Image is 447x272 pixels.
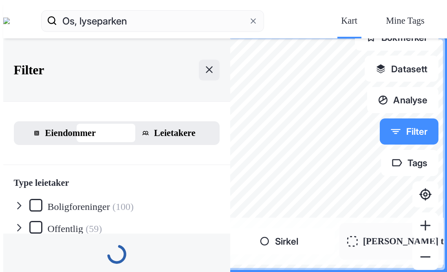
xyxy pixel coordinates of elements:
[47,201,110,213] div: Boligforeninger
[112,201,134,213] div: (100)
[365,56,438,82] button: Datasett
[106,244,127,265] img: spinner.a6d8c91a73a9ac5275cf975e30b51cfb.svg
[406,233,447,272] iframe: Chat Widget
[45,125,96,141] div: Eiendommer
[57,8,248,34] input: Søk på adresse, matrikkel, gårdeiere, leietakere eller personer
[14,175,69,191] div: Type leietaker
[381,150,438,176] button: Tags
[3,18,10,24] img: logo.a4113a55bc3d86da70a041830d287a7e.svg
[380,118,439,145] button: Filter
[367,87,439,113] button: Analyse
[14,60,44,80] div: Filter
[223,228,334,254] button: Sirkel
[341,13,357,29] div: Kart
[47,223,83,235] div: Offentlig
[154,125,196,141] div: Leietakere
[386,13,424,29] div: Mine Tags
[406,233,447,272] div: Kontrollprogram for chat
[86,223,102,235] div: (59)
